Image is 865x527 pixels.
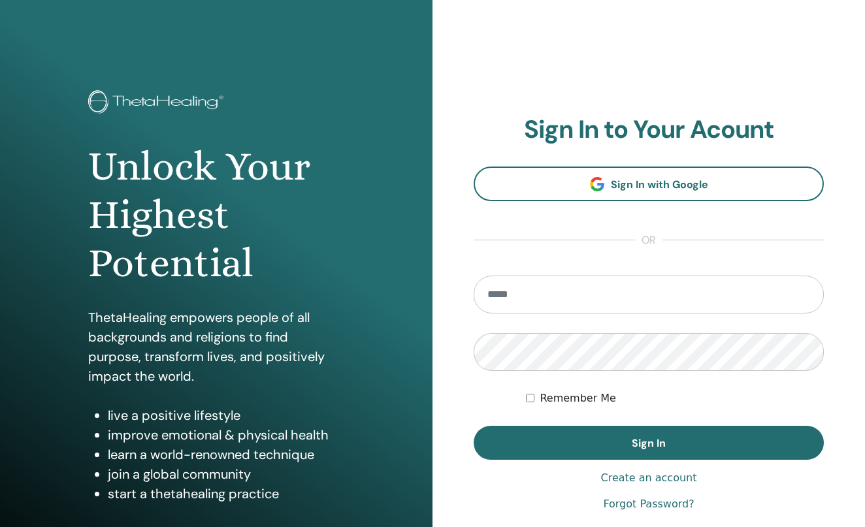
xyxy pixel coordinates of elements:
[88,308,344,386] p: ThetaHealing empowers people of all backgrounds and religions to find purpose, transform lives, a...
[632,436,666,450] span: Sign In
[108,425,344,445] li: improve emotional & physical health
[603,496,694,512] a: Forgot Password?
[88,142,344,288] h1: Unlock Your Highest Potential
[474,426,824,460] button: Sign In
[635,232,662,248] span: or
[526,391,824,406] div: Keep me authenticated indefinitely or until I manually logout
[611,178,708,191] span: Sign In with Google
[474,167,824,201] a: Sign In with Google
[600,470,696,486] a: Create an account
[108,406,344,425] li: live a positive lifestyle
[474,115,824,145] h2: Sign In to Your Acount
[108,445,344,464] li: learn a world-renowned technique
[108,484,344,503] li: start a thetahealing practice
[108,464,344,484] li: join a global community
[540,391,616,406] label: Remember Me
